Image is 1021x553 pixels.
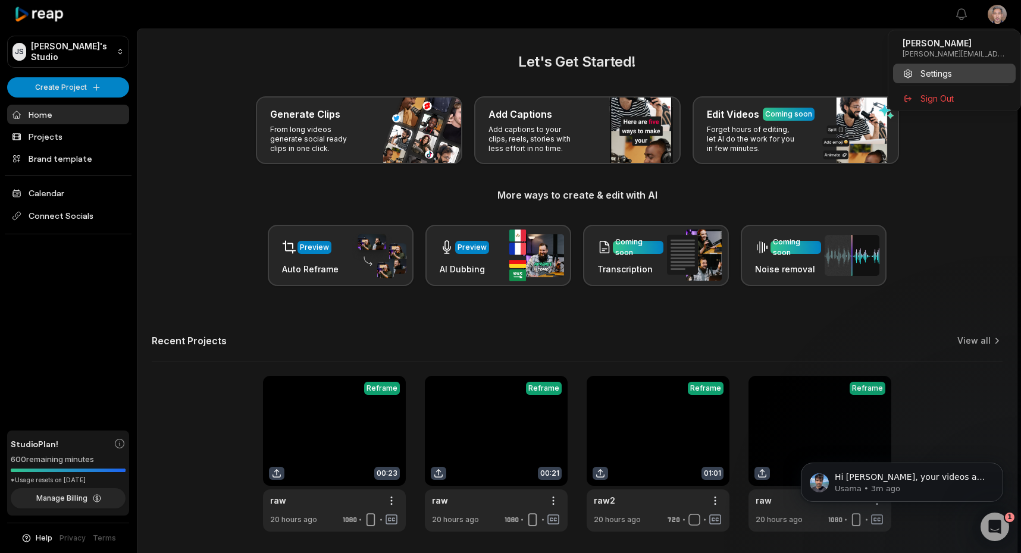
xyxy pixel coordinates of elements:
[783,438,1021,521] iframe: Intercom notifications message
[52,34,202,103] span: Hi [PERSON_NAME], your videos are fixed and exported. It was mostly due to some orientation diffe...
[903,37,1006,49] p: [PERSON_NAME]
[52,46,205,56] p: Message from Usama, sent 3m ago
[903,49,1006,59] p: [PERSON_NAME][EMAIL_ADDRESS][PERSON_NAME][DOMAIN_NAME]
[920,67,952,80] span: Settings
[981,513,1009,541] iframe: Intercom live chat
[920,92,954,105] span: Sign Out
[1005,513,1014,522] span: 1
